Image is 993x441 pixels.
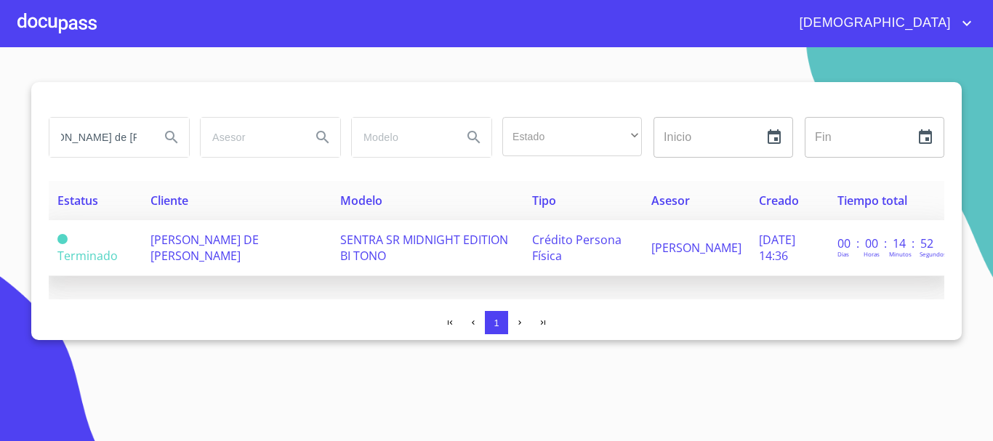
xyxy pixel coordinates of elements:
input: search [352,118,451,157]
div: ​ [502,117,642,156]
button: Search [457,120,491,155]
span: Cliente [150,193,188,209]
p: Dias [837,250,849,258]
span: [DEMOGRAPHIC_DATA] [788,12,958,35]
span: Tipo [532,193,556,209]
span: [PERSON_NAME] [651,240,741,256]
input: search [201,118,299,157]
p: 00 : 00 : 14 : 52 [837,235,936,251]
span: Creado [759,193,799,209]
input: search [49,118,148,157]
p: Horas [864,250,880,258]
span: Crédito Persona Física [532,232,622,264]
span: [DATE] 14:36 [759,232,795,264]
span: 1 [494,317,499,328]
span: Asesor [651,193,690,209]
button: 1 [485,311,508,334]
span: Terminado [57,248,118,264]
button: account of current user [788,12,976,35]
span: Tiempo total [837,193,907,209]
span: Modelo [340,193,382,209]
p: Segundos [920,250,946,258]
button: Search [154,120,189,155]
span: Terminado [57,234,68,244]
span: SENTRA SR MIDNIGHT EDITION BI TONO [340,232,508,264]
button: Search [305,120,340,155]
span: [PERSON_NAME] DE [PERSON_NAME] [150,232,259,264]
p: Minutos [889,250,912,258]
span: Estatus [57,193,98,209]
